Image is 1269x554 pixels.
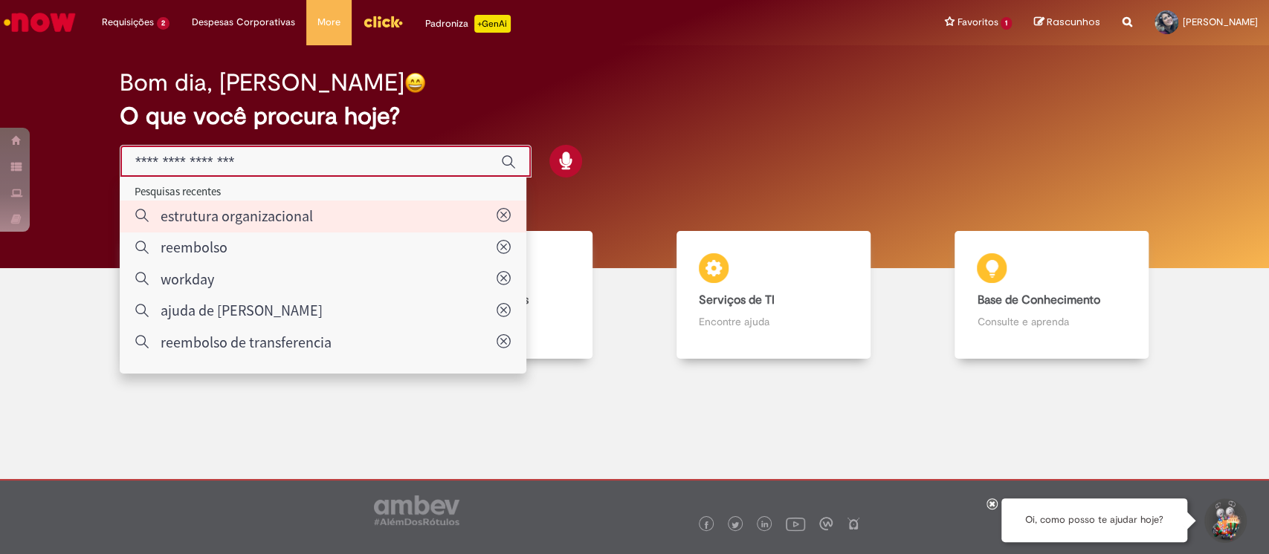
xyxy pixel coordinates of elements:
[421,293,529,307] b: Catálogo de Ofertas
[78,231,356,359] a: Tirar dúvidas Tirar dúvidas com Lupi Assist e Gen Ai
[1001,498,1187,542] div: Oi, como posso te ajudar hoje?
[120,103,1149,129] h2: O que você procura hoje?
[957,15,998,30] span: Favoritos
[1047,15,1100,29] span: Rascunhos
[157,17,169,30] span: 2
[1034,16,1100,30] a: Rascunhos
[102,15,154,30] span: Requisições
[635,231,913,359] a: Serviços de TI Encontre ajuda
[977,314,1126,329] p: Consulte e aprenda
[819,517,833,530] img: logo_footer_workplace.png
[425,15,511,33] div: Padroniza
[404,72,426,94] img: happy-face.png
[317,15,340,30] span: More
[913,231,1191,359] a: Base de Conhecimento Consulte e aprenda
[977,293,1100,307] b: Base de Conhecimento
[474,15,511,33] p: +GenAi
[1001,17,1012,30] span: 1
[761,521,769,529] img: logo_footer_linkedin.png
[192,15,295,30] span: Despesas Corporativas
[1183,16,1258,28] span: [PERSON_NAME]
[703,521,710,529] img: logo_footer_facebook.png
[120,70,404,96] h2: Bom dia, [PERSON_NAME]
[847,517,860,530] img: logo_footer_naosei.png
[732,521,739,529] img: logo_footer_twitter.png
[699,314,848,329] p: Encontre ajuda
[699,293,775,307] b: Serviços de TI
[1202,498,1247,543] button: Iniciar Conversa de Suporte
[786,514,805,533] img: logo_footer_youtube.png
[363,10,403,33] img: click_logo_yellow_360x200.png
[374,495,459,525] img: logo_footer_ambev_rotulo_gray.png
[1,7,78,37] img: ServiceNow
